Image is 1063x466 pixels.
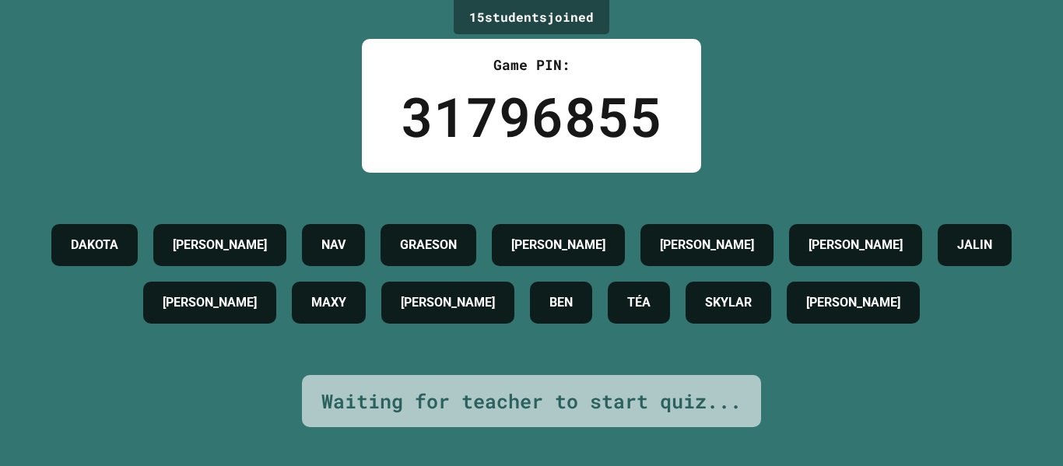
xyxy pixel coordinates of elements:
div: 31796855 [401,75,662,157]
h4: GRAESON [400,236,457,254]
h4: BEN [549,293,573,312]
h4: MAXY [311,293,346,312]
h4: SKYLAR [705,293,752,312]
h4: [PERSON_NAME] [173,236,267,254]
h4: DAKOTA [71,236,118,254]
h4: [PERSON_NAME] [511,236,605,254]
div: Game PIN: [401,54,662,75]
h4: NAV [321,236,346,254]
h4: [PERSON_NAME] [401,293,495,312]
div: Waiting for teacher to start quiz... [321,387,742,416]
h4: [PERSON_NAME] [660,236,754,254]
h4: [PERSON_NAME] [163,293,257,312]
h4: JALIN [957,236,992,254]
h4: [PERSON_NAME] [809,236,903,254]
h4: [PERSON_NAME] [806,293,900,312]
h4: TÉA [627,293,651,312]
